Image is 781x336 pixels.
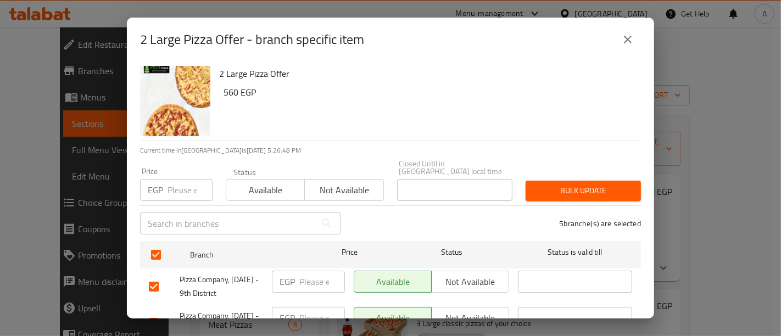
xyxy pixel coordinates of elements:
[140,212,316,234] input: Search in branches
[280,275,295,288] p: EGP
[518,245,632,259] span: Status is valid till
[231,182,300,198] span: Available
[226,179,305,201] button: Available
[354,307,432,329] button: Available
[140,145,641,155] p: Current time in [GEOGRAPHIC_DATA] is [DATE] 5:26:48 PM
[140,66,210,136] img: 2 Large Pizza Offer
[309,182,379,198] span: Not available
[431,307,509,329] button: Not available
[140,31,364,48] h2: 2 Large Pizza Offer - branch specific item
[436,310,505,326] span: Not available
[395,245,509,259] span: Status
[168,179,213,201] input: Please enter price
[559,218,641,229] p: 5 branche(s) are selected
[299,271,345,293] input: Please enter price
[190,248,304,262] span: Branch
[313,245,386,259] span: Price
[224,85,632,100] h6: 560 EGP
[431,271,509,293] button: Not available
[534,184,632,198] span: Bulk update
[219,66,632,81] h6: 2 Large Pizza Offer
[526,181,641,201] button: Bulk update
[280,311,295,324] p: EGP
[615,26,641,53] button: close
[299,307,345,329] input: Please enter price
[436,274,505,290] span: Not available
[180,273,263,300] span: Pizza Company, [DATE] - 9th District
[304,179,383,201] button: Not available
[354,271,432,293] button: Available
[359,310,427,326] span: Available
[148,183,163,197] p: EGP
[359,274,427,290] span: Available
